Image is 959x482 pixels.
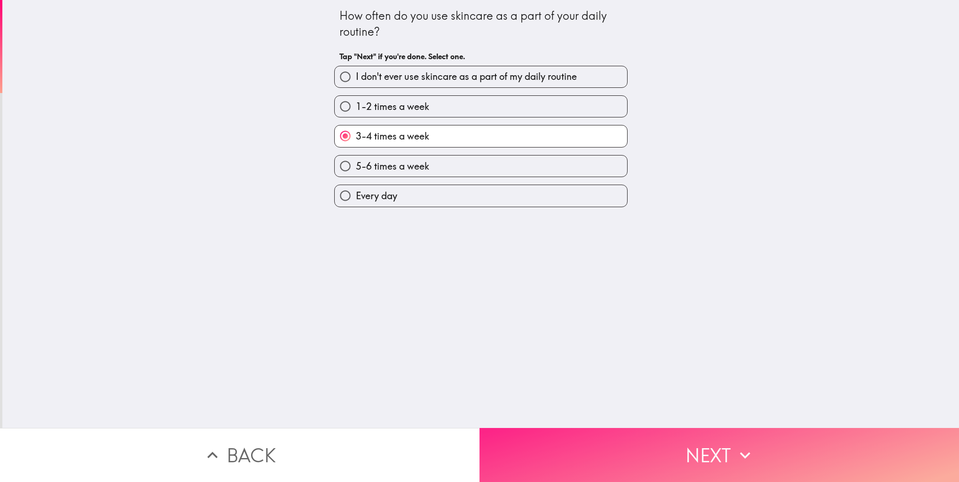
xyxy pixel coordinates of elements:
span: 1-2 times a week [356,100,429,113]
span: Every day [356,189,397,202]
button: 1-2 times a week [335,96,627,117]
button: 3-4 times a week [335,125,627,147]
span: 5-6 times a week [356,160,429,173]
span: 3-4 times a week [356,130,429,143]
span: I don't ever use skincare as a part of my daily routine [356,70,577,83]
button: Next [479,428,959,482]
button: 5-6 times a week [335,155,627,177]
button: Every day [335,185,627,206]
div: How often do you use skincare as a part of your daily routine? [339,8,622,39]
h6: Tap "Next" if you're done. Select one. [339,51,622,62]
button: I don't ever use skincare as a part of my daily routine [335,66,627,87]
